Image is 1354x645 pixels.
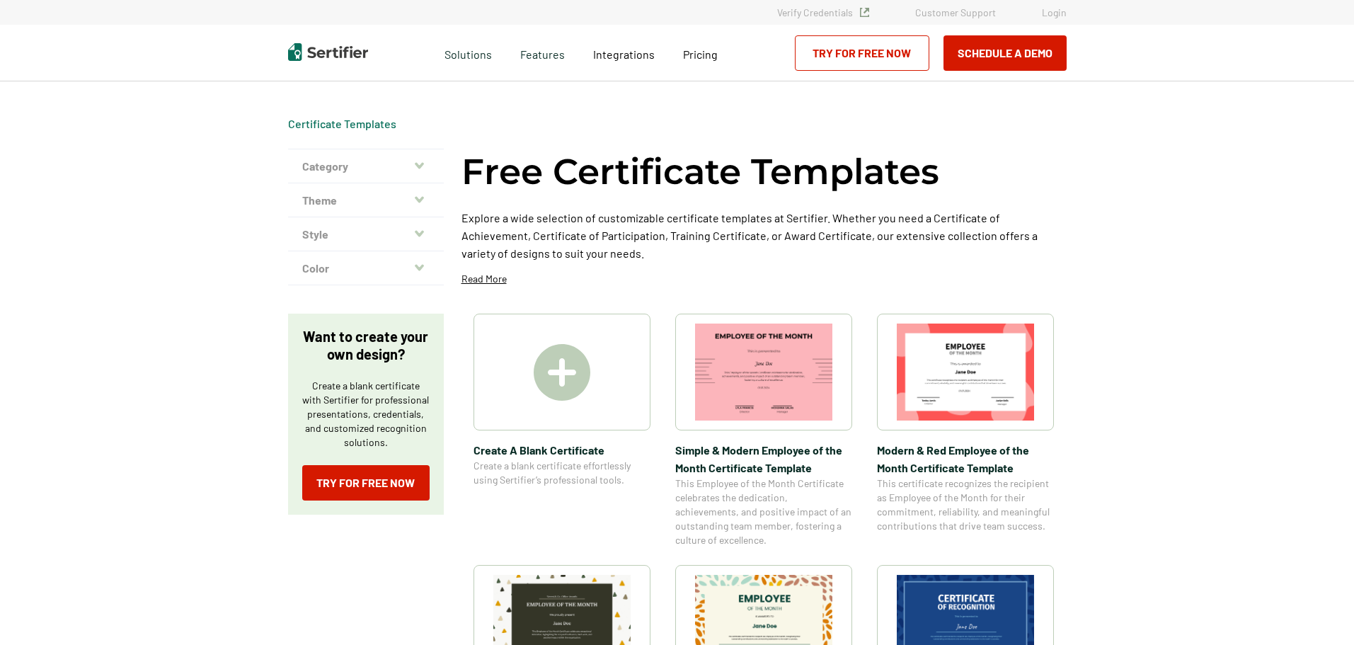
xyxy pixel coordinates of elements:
[474,441,650,459] span: Create A Blank Certificate
[288,117,396,130] a: Certificate Templates
[444,44,492,62] span: Solutions
[288,117,396,131] div: Breadcrumb
[593,44,655,62] a: Integrations
[593,47,655,61] span: Integrations
[461,272,507,286] p: Read More
[288,251,444,285] button: Color
[288,149,444,183] button: Category
[915,6,996,18] a: Customer Support
[302,379,430,450] p: Create a blank certificate with Sertifier for professional presentations, credentials, and custom...
[534,344,590,401] img: Create A Blank Certificate
[302,465,430,501] a: Try for Free Now
[795,35,929,71] a: Try for Free Now
[675,314,852,547] a: Simple & Modern Employee of the Month Certificate TemplateSimple & Modern Employee of the Month C...
[461,149,939,195] h1: Free Certificate Templates
[302,328,430,363] p: Want to create your own design?
[695,324,832,421] img: Simple & Modern Employee of the Month Certificate Template
[288,217,444,251] button: Style
[288,43,368,61] img: Sertifier | Digital Credentialing Platform
[860,8,869,17] img: Verified
[877,441,1054,476] span: Modern & Red Employee of the Month Certificate Template
[877,314,1054,547] a: Modern & Red Employee of the Month Certificate TemplateModern & Red Employee of the Month Certifi...
[461,209,1067,262] p: Explore a wide selection of customizable certificate templates at Sertifier. Whether you need a C...
[877,476,1054,533] span: This certificate recognizes the recipient as Employee of the Month for their commitment, reliabil...
[675,441,852,476] span: Simple & Modern Employee of the Month Certificate Template
[474,459,650,487] span: Create a blank certificate effortlessly using Sertifier’s professional tools.
[675,476,852,547] span: This Employee of the Month Certificate celebrates the dedication, achievements, and positive impa...
[1042,6,1067,18] a: Login
[520,44,565,62] span: Features
[897,324,1034,421] img: Modern & Red Employee of the Month Certificate Template
[288,117,396,131] span: Certificate Templates
[288,183,444,217] button: Theme
[683,44,718,62] a: Pricing
[777,6,869,18] a: Verify Credentials
[683,47,718,61] span: Pricing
